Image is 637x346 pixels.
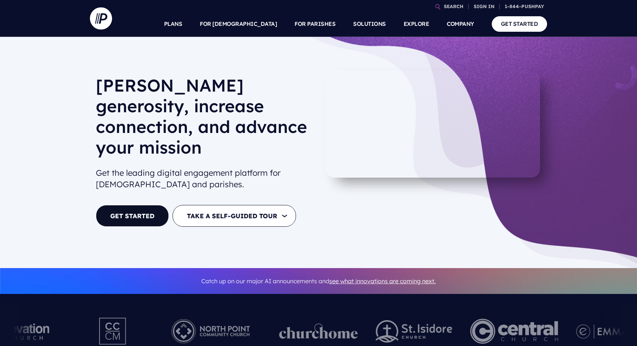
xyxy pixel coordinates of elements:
a: SOLUTIONS [353,11,386,37]
img: pp_logos_1 [279,323,358,339]
h1: [PERSON_NAME] generosity, increase connection, and advance your mission [96,75,313,164]
img: pp_logos_2 [376,320,452,343]
a: COMPANY [447,11,474,37]
p: Catch up on our major AI announcements and [96,273,541,290]
a: FOR [DEMOGRAPHIC_DATA] [200,11,277,37]
button: TAKE A SELF-GUIDED TOUR [173,205,296,227]
a: GET STARTED [96,205,169,227]
a: FOR PARISHES [295,11,335,37]
a: GET STARTED [492,16,547,31]
a: EXPLORE [404,11,429,37]
a: PLANS [164,11,182,37]
a: see what innovations are coming next. [329,277,436,285]
h2: Get the leading digital engagement platform for [DEMOGRAPHIC_DATA] and parishes. [96,164,313,193]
